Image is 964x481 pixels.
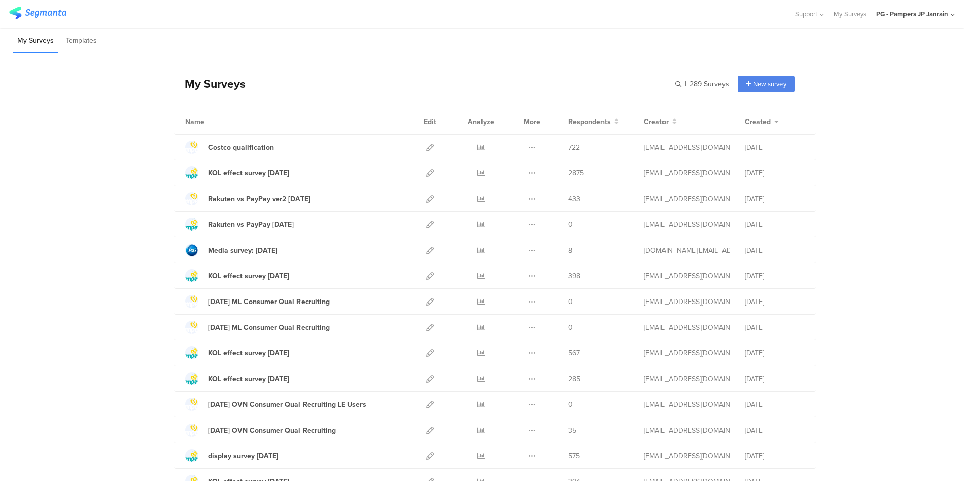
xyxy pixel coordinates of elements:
[644,116,669,127] span: Creator
[208,194,310,204] div: Rakuten vs PayPay ver2 Aug25
[644,245,730,256] div: pang.jp@pg.com
[644,374,730,384] div: oki.y.2@pg.com
[753,79,786,89] span: New survey
[208,399,366,410] div: Jun'25 OVN Consumer Qual Recruiting LE Users
[745,451,805,461] div: [DATE]
[185,116,246,127] div: Name
[876,9,948,19] div: PG - Pampers JP Janrain
[208,451,278,461] div: display survey May'25
[9,7,66,19] img: segmanta logo
[644,194,730,204] div: saito.s.2@pg.com
[644,451,730,461] div: saito.s.2@pg.com
[644,425,730,436] div: makimura.n@pg.com
[644,399,730,410] div: makimura.n@pg.com
[745,116,771,127] span: Created
[185,346,289,359] a: KOL effect survey [DATE]
[466,109,496,134] div: Analyze
[208,142,274,153] div: Costco qualification
[185,372,289,385] a: KOL effect survey [DATE]
[745,271,805,281] div: [DATE]
[568,451,580,461] span: 575
[745,322,805,333] div: [DATE]
[185,424,336,437] a: [DATE] OVN Consumer Qual Recruiting
[745,245,805,256] div: [DATE]
[185,269,289,282] a: KOL effect survey [DATE]
[208,348,289,358] div: KOL effect survey Jul 25
[745,374,805,384] div: [DATE]
[568,142,580,153] span: 722
[174,75,246,92] div: My Surveys
[745,194,805,204] div: [DATE]
[208,168,289,178] div: KOL effect survey Sep 25
[568,296,573,307] span: 0
[644,348,730,358] div: saito.s.2@pg.com
[568,399,573,410] span: 0
[568,348,580,358] span: 567
[644,116,677,127] button: Creator
[745,399,805,410] div: [DATE]
[185,295,330,308] a: [DATE] ML Consumer Qual Recruiting
[208,219,294,230] div: Rakuten vs PayPay Aug25
[568,322,573,333] span: 0
[185,141,274,154] a: Costco qualification
[521,109,543,134] div: More
[568,271,580,281] span: 398
[745,348,805,358] div: [DATE]
[13,29,58,53] li: My Surveys
[644,322,730,333] div: makimura.n@pg.com
[745,219,805,230] div: [DATE]
[644,296,730,307] div: oki.y.2@pg.com
[795,9,817,19] span: Support
[208,374,289,384] div: KOL effect survey Jun 25
[208,322,330,333] div: Jul'25 ML Consumer Qual Recruiting
[208,271,289,281] div: KOL effect survey Aug 25
[185,449,278,462] a: display survey [DATE]
[185,166,289,179] a: KOL effect survey [DATE]
[568,194,580,204] span: 433
[208,425,336,436] div: Jun'25 OVN Consumer Qual Recruiting
[419,109,441,134] div: Edit
[745,296,805,307] div: [DATE]
[61,29,101,53] li: Templates
[208,245,277,256] div: Media survey: Sep'25
[568,168,584,178] span: 2875
[185,218,294,231] a: Rakuten vs PayPay [DATE]
[208,296,330,307] div: Aug'25 ML Consumer Qual Recruiting
[185,244,277,257] a: Media survey: [DATE]
[683,79,688,89] span: |
[568,219,573,230] span: 0
[185,398,366,411] a: [DATE] OVN Consumer Qual Recruiting LE Users
[644,142,730,153] div: saito.s.2@pg.com
[568,116,619,127] button: Respondents
[745,142,805,153] div: [DATE]
[568,425,576,436] span: 35
[745,425,805,436] div: [DATE]
[568,116,611,127] span: Respondents
[644,271,730,281] div: oki.y.2@pg.com
[568,245,572,256] span: 8
[745,168,805,178] div: [DATE]
[568,374,580,384] span: 285
[690,79,729,89] span: 289 Surveys
[644,168,730,178] div: oki.y.2@pg.com
[185,321,330,334] a: [DATE] ML Consumer Qual Recruiting
[185,192,310,205] a: Rakuten vs PayPay ver2 [DATE]
[745,116,779,127] button: Created
[644,219,730,230] div: saito.s.2@pg.com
